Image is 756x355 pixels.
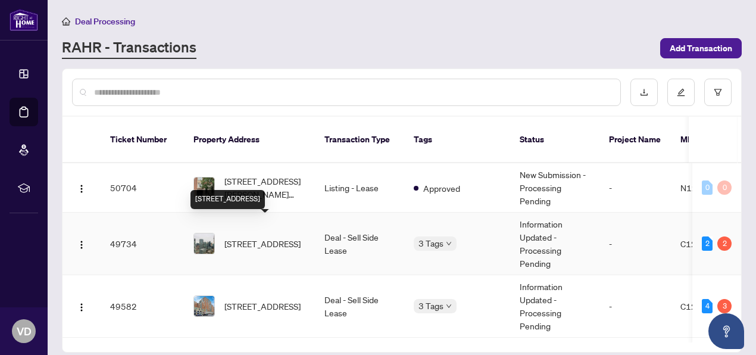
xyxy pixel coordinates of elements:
[717,180,732,195] div: 0
[10,9,38,31] img: logo
[680,238,729,249] span: C12254263
[510,163,599,213] td: New Submission - Processing Pending
[630,79,658,106] button: download
[315,163,404,213] td: Listing - Lease
[702,236,713,251] div: 2
[717,236,732,251] div: 2
[510,117,599,163] th: Status
[101,275,184,338] td: 49582
[677,88,685,96] span: edit
[194,296,214,316] img: thumbnail-img
[77,240,86,250] img: Logo
[194,233,214,254] img: thumbnail-img
[660,38,742,58] button: Add Transaction
[77,303,86,312] img: Logo
[704,79,732,106] button: filter
[184,117,315,163] th: Property Address
[599,275,671,338] td: -
[224,175,305,201] span: [STREET_ADDRESS][PERSON_NAME][PERSON_NAME]
[315,117,404,163] th: Transaction Type
[717,299,732,313] div: 3
[17,323,32,340] span: VD
[224,237,301,250] span: [STREET_ADDRESS]
[75,16,135,27] span: Deal Processing
[670,39,732,58] span: Add Transaction
[423,182,460,195] span: Approved
[72,297,91,316] button: Logo
[640,88,648,96] span: download
[680,301,729,312] span: C12296291
[315,275,404,338] td: Deal - Sell Side Lease
[77,184,86,194] img: Logo
[702,180,713,195] div: 0
[599,213,671,275] td: -
[446,241,452,247] span: down
[667,79,695,106] button: edit
[194,177,214,198] img: thumbnail-img
[404,117,510,163] th: Tags
[510,213,599,275] td: Information Updated - Processing Pending
[702,299,713,313] div: 4
[72,234,91,253] button: Logo
[446,303,452,309] span: down
[714,88,722,96] span: filter
[62,38,196,59] a: RAHR - Transactions
[680,182,729,193] span: N12366437
[599,163,671,213] td: -
[224,300,301,313] span: [STREET_ADDRESS]
[101,163,184,213] td: 50704
[671,117,742,163] th: MLS #
[418,236,443,250] span: 3 Tags
[418,299,443,313] span: 3 Tags
[62,17,70,26] span: home
[101,213,184,275] td: 49734
[72,178,91,197] button: Logo
[101,117,184,163] th: Ticket Number
[190,190,265,209] div: [STREET_ADDRESS]
[315,213,404,275] td: Deal - Sell Side Lease
[510,275,599,338] td: Information Updated - Processing Pending
[599,117,671,163] th: Project Name
[708,313,744,349] button: Open asap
